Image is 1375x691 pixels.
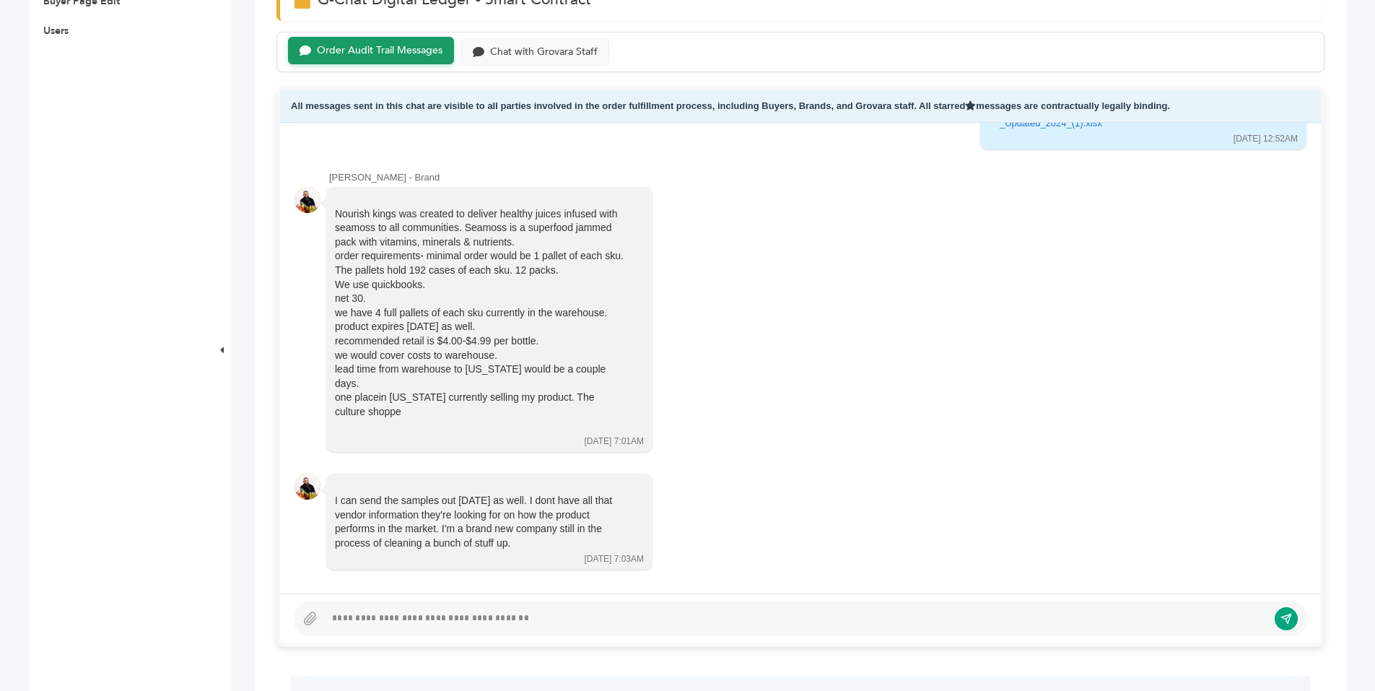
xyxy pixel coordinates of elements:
div: All messages sent in this chat are visible to all parties involved in the order fulfillment proce... [280,90,1321,123]
a: Users [43,24,69,38]
div: net 30. [335,292,624,306]
div: Nourish kings was created to deliver healthy juices infused with seamoss to all communities. Seam... [335,207,624,434]
div: We use quickbooks. [335,278,624,292]
div: one place [335,391,624,419]
div: Order Audit Trail Messages [317,45,442,57]
div: [DATE] 7:01AM [585,435,644,448]
div: [DATE] 7:03AM [585,553,644,565]
div: Chat with Grovara Staff [490,46,598,58]
div: order requirements- minimal order would be 1 pallet of each sku. The pallets hold 192 cases of ea... [335,249,624,277]
div: [PERSON_NAME] - Brand [329,171,1306,184]
div: lead time from warehouse to [US_STATE] would be a couple days. [335,362,624,391]
div: we would cover costs to warehouse. [335,349,624,363]
div: [DATE] 12:52AM [1234,133,1298,145]
div: recommended retail is $4.00-$4.99 per bottle. [335,334,624,349]
span: in [US_STATE] currently selling my product. The culture shoppe [335,391,595,417]
div: I can send the samples out [DATE] as well. I dont have all that vendor information they're lookin... [335,494,624,550]
div: we have 4 full pallets of each sku currently in the warehouse. product expires [DATE] as well. [335,306,624,334]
